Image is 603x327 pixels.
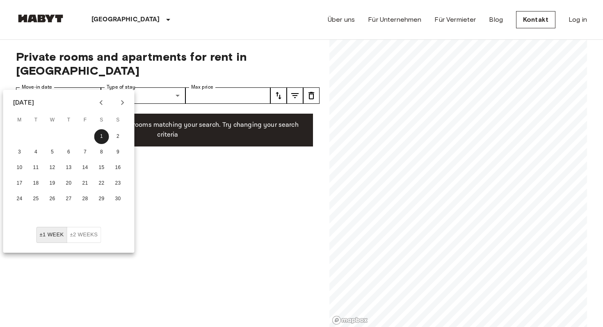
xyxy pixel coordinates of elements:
[489,15,503,25] a: Blog
[107,84,135,91] label: Type of stay
[45,112,60,128] span: Wednesday
[434,15,476,25] a: Für Vermieter
[29,160,43,175] button: 11
[16,14,65,23] img: Habyt
[29,145,43,160] button: 4
[78,112,93,128] span: Friday
[78,176,93,191] button: 21
[16,50,320,78] span: Private rooms and apartments for rent in [GEOGRAPHIC_DATA]
[62,112,76,128] span: Thursday
[94,112,109,128] span: Saturday
[78,192,93,206] button: 28
[94,160,109,175] button: 15
[111,176,126,191] button: 23
[45,160,60,175] button: 12
[94,96,108,110] button: Previous month
[111,112,126,128] span: Sunday
[66,227,101,243] button: ±2 weeks
[12,112,27,128] span: Monday
[12,160,27,175] button: 10
[94,176,109,191] button: 22
[94,129,109,144] button: 1
[270,87,287,104] button: tune
[287,87,303,104] button: tune
[45,145,60,160] button: 5
[29,176,43,191] button: 18
[62,192,76,206] button: 27
[569,15,587,25] a: Log in
[37,227,101,243] div: Move In Flexibility
[111,145,126,160] button: 9
[111,129,126,144] button: 2
[78,145,93,160] button: 7
[62,176,76,191] button: 20
[111,192,126,206] button: 30
[12,145,27,160] button: 3
[94,145,109,160] button: 8
[91,15,160,25] p: [GEOGRAPHIC_DATA]
[12,192,27,206] button: 24
[191,84,213,91] label: Max price
[116,96,130,110] button: Next month
[62,160,76,175] button: 13
[45,176,60,191] button: 19
[516,11,555,28] a: Kontakt
[303,87,320,104] button: tune
[62,145,76,160] button: 6
[13,98,34,107] div: [DATE]
[368,15,421,25] a: Für Unternehmen
[29,192,43,206] button: 25
[29,120,306,140] p: Unfortunately there are no free rooms matching your search. Try changing your search criteria
[29,112,43,128] span: Tuesday
[37,227,67,243] button: ±1 week
[111,160,126,175] button: 16
[12,176,27,191] button: 17
[94,192,109,206] button: 29
[22,84,52,91] label: Move-in date
[45,192,60,206] button: 26
[332,316,368,325] a: Mapbox logo
[78,160,93,175] button: 14
[328,15,355,25] a: Über uns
